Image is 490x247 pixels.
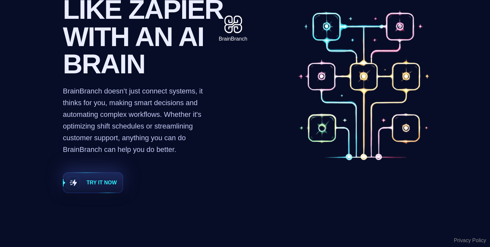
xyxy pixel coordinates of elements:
[219,35,247,43] div: BrainBranch
[87,179,117,187] span: Try it now
[63,85,205,155] p: BrainBranch doesn’t just connect systems, it thinks for you, making smart decisions and automatin...
[221,13,245,35] img: Xora
[454,237,486,244] a: Privacy Policy
[63,172,123,193] a: Try it now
